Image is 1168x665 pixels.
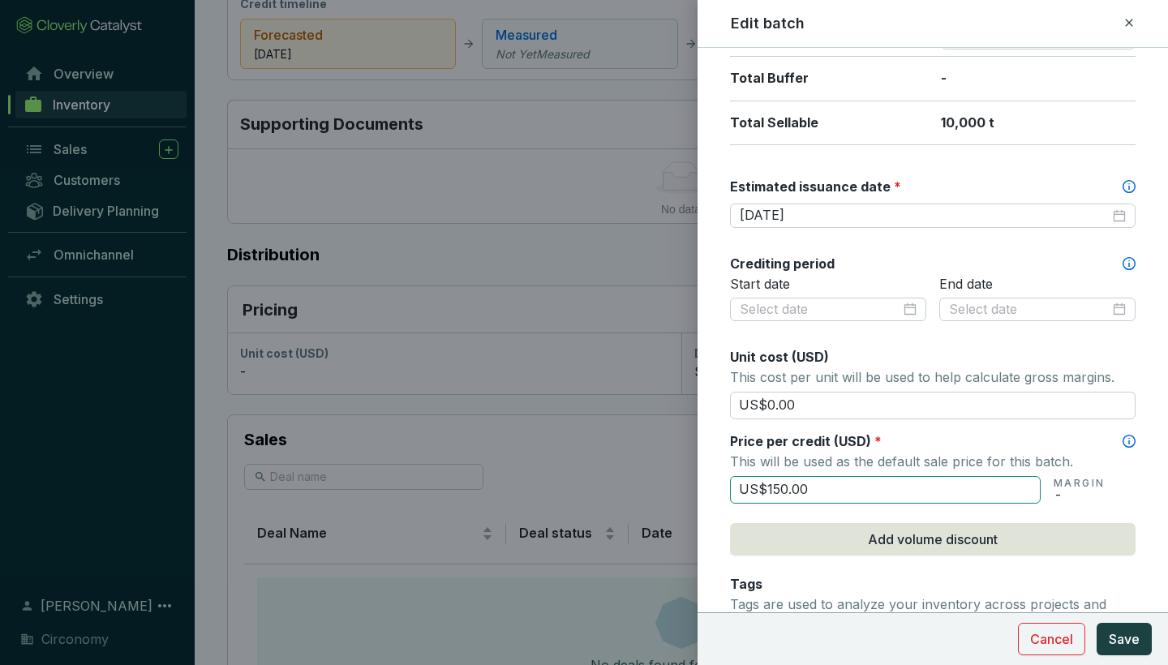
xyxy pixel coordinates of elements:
[730,255,835,272] label: Crediting period
[949,301,1110,319] input: Select date
[730,392,1136,419] input: Enter cost
[730,178,901,195] label: Estimated issuance date
[730,366,1136,388] p: This cost per unit will be used to help calculate gross margins.
[868,530,998,549] span: Add volume discount
[730,349,829,365] span: Unit cost (USD)
[730,575,762,593] label: Tags
[939,276,1136,294] p: End date
[731,13,805,34] h2: Edit batch
[740,207,1110,225] input: Select date
[1054,490,1105,500] p: -
[1018,623,1085,655] button: Cancel
[1109,629,1140,649] span: Save
[730,596,1136,631] p: Tags are used to analyze your inventory across projects and batches.
[730,433,871,449] span: Price per credit (USD)
[1030,629,1073,649] span: Cancel
[1054,477,1105,490] p: MARGIN
[740,301,900,319] input: Select date
[941,114,1136,132] p: 10,000 t
[941,70,1136,88] p: -
[730,523,1136,556] button: Add volume discount
[1097,623,1152,655] button: Save
[730,70,925,88] p: Total Buffer
[730,276,926,294] p: Start date
[730,114,925,132] p: Total Sellable
[730,450,1136,473] p: This will be used as the default sale price for this batch.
